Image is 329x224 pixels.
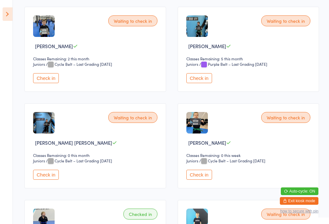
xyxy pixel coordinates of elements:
span: / Cycle Belt – Last Grading [DATE] [199,158,265,163]
button: Check in [186,73,212,83]
div: Juniors [186,61,198,67]
div: Waiting to check in [261,15,310,26]
div: Waiting to check in [261,112,310,123]
div: Juniors [186,158,198,163]
div: Classes Remaining: 5 this month [186,56,313,61]
img: image1740417089.png [33,112,55,134]
img: image1644698198.png [33,15,55,37]
span: / Purple Belt – Last Grading [DATE] [199,61,267,67]
span: [PERSON_NAME] [35,43,73,49]
span: / Cycle Belt – Last Grading [DATE] [46,158,112,163]
div: Classes Remaining: 0 this week [186,152,313,158]
div: Juniors [33,61,45,67]
span: [PERSON_NAME] [188,43,226,49]
button: Exit kiosk mode [280,197,318,205]
span: [PERSON_NAME] [PERSON_NAME] [35,139,112,146]
img: image1733167020.png [186,15,208,37]
div: Waiting to check in [108,112,157,123]
div: Checked in [123,209,157,220]
div: Juniors [33,158,45,163]
button: Check in [186,170,212,180]
div: Classes Remaining: 2 this month [33,56,159,61]
span: [PERSON_NAME] [188,139,226,146]
button: Check in [33,73,59,83]
span: / Cycle Belt – Last Grading [DATE] [46,61,112,67]
button: Auto-cycle: ON [281,187,318,195]
div: Classes Remaining: 0 this month [33,152,159,158]
div: Waiting to check in [261,209,310,220]
img: image1644624702.png [186,112,208,134]
button: how to secure with pin [280,209,318,213]
button: Check in [33,170,59,180]
div: Waiting to check in [108,15,157,26]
